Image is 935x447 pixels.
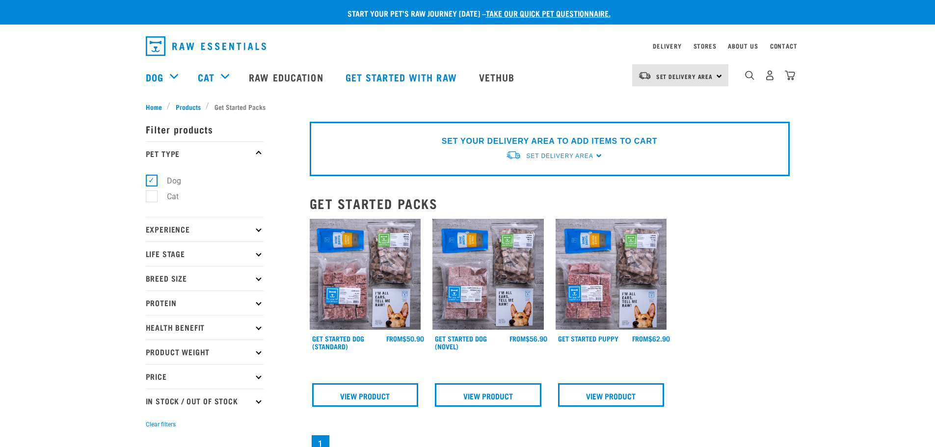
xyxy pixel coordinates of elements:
img: NSP Dog Novel Update [432,219,544,330]
span: FROM [509,337,526,340]
img: home-icon-1@2x.png [745,71,754,80]
div: $50.90 [386,335,424,342]
a: Delivery [653,44,681,48]
p: SET YOUR DELIVERY AREA TO ADD ITEMS TO CART [442,135,657,147]
a: Stores [694,44,717,48]
label: Dog [151,175,185,187]
p: Life Stage [146,241,264,266]
span: Set Delivery Area [526,153,593,159]
a: take our quick pet questionnaire. [486,11,611,15]
a: Get started with Raw [336,57,469,97]
p: Price [146,364,264,389]
img: van-moving.png [638,71,651,80]
p: Health Benefit [146,315,264,340]
span: Products [176,102,201,112]
img: Raw Essentials Logo [146,36,266,56]
span: Home [146,102,162,112]
a: View Product [435,383,541,407]
div: $56.90 [509,335,547,342]
span: FROM [386,337,402,340]
label: Cat [151,190,183,203]
div: $62.90 [632,335,670,342]
a: Home [146,102,167,112]
p: Product Weight [146,340,264,364]
button: Clear filters [146,420,176,429]
p: Protein [146,290,264,315]
a: Contact [770,44,798,48]
nav: breadcrumbs [146,102,790,112]
a: Get Started Puppy [558,337,618,340]
p: Experience [146,217,264,241]
img: NPS Puppy Update [556,219,667,330]
img: home-icon@2x.png [785,70,795,80]
a: View Product [558,383,665,407]
nav: dropdown navigation [138,32,798,60]
a: Get Started Dog (Novel) [435,337,487,348]
a: Raw Education [239,57,335,97]
a: About Us [728,44,758,48]
span: Set Delivery Area [656,75,713,78]
a: Products [170,102,206,112]
img: NSP Dog Standard Update [310,219,421,330]
img: user.png [765,70,775,80]
p: In Stock / Out Of Stock [146,389,264,413]
p: Pet Type [146,141,264,166]
a: View Product [312,383,419,407]
span: FROM [632,337,648,340]
a: Get Started Dog (Standard) [312,337,364,348]
a: Cat [198,70,214,84]
a: Vethub [469,57,527,97]
p: Filter products [146,117,264,141]
img: van-moving.png [506,150,521,160]
h2: Get Started Packs [310,196,790,211]
p: Breed Size [146,266,264,290]
a: Dog [146,70,163,84]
